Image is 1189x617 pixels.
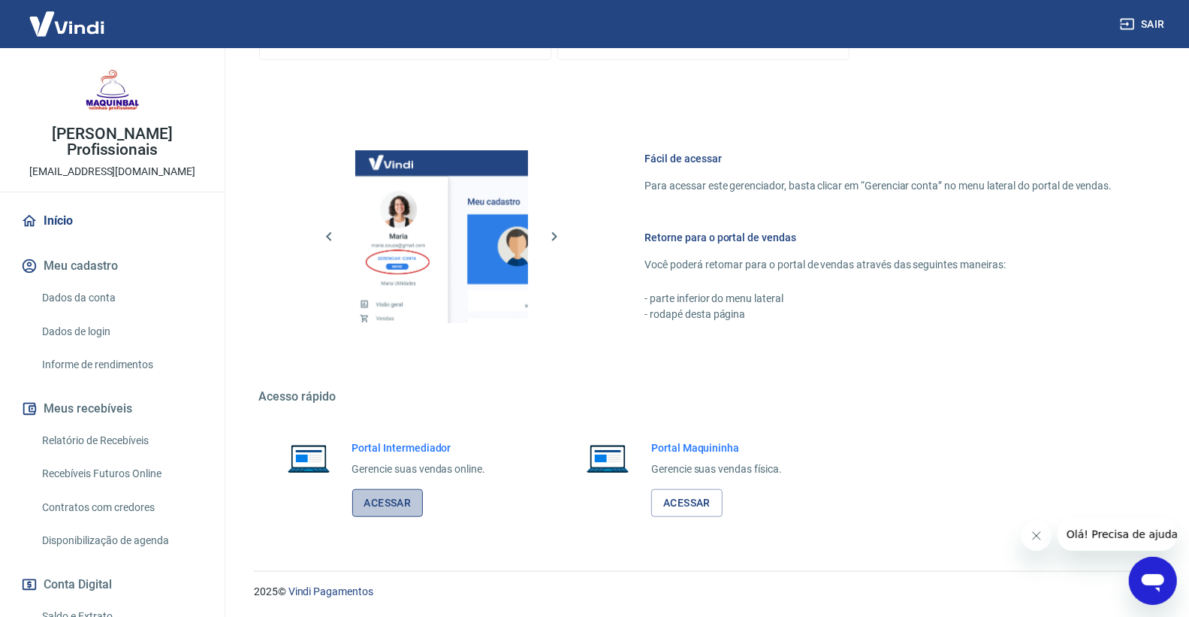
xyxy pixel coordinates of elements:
[651,489,723,517] a: Acessar
[36,458,207,489] a: Recebíveis Futuros Online
[352,440,486,455] h6: Portal Intermediador
[1058,518,1177,551] iframe: Mensagem da empresa
[36,283,207,313] a: Dados da conta
[12,126,213,158] p: [PERSON_NAME] Profissionais
[29,164,195,180] p: [EMAIL_ADDRESS][DOMAIN_NAME]
[288,585,373,597] a: Vindi Pagamentos
[645,151,1112,166] h6: Fácil de acessar
[259,389,1148,404] h5: Acesso rápido
[576,440,639,476] img: Imagem de um notebook aberto
[645,178,1112,194] p: Para acessar este gerenciador, basta clicar em “Gerenciar conta” no menu lateral do portal de ven...
[9,11,126,23] span: Olá! Precisa de ajuda?
[18,568,207,601] button: Conta Digital
[645,257,1112,273] p: Você poderá retornar para o portal de vendas através das seguintes maneiras:
[254,584,1153,600] p: 2025 ©
[1022,521,1052,551] iframe: Fechar mensagem
[355,150,528,323] img: Imagem da dashboard mostrando o botão de gerenciar conta na sidebar no lado esquerdo
[18,250,207,283] button: Meu cadastro
[645,230,1112,245] h6: Retorne para o portal de vendas
[18,1,116,47] img: Vindi
[36,525,207,556] a: Disponibilização de agenda
[18,392,207,425] button: Meus recebíveis
[645,307,1112,322] p: - rodapé desta página
[651,440,782,455] h6: Portal Maquininha
[645,291,1112,307] p: - parte inferior do menu lateral
[1129,557,1177,605] iframe: Botão para abrir a janela de mensagens
[277,440,340,476] img: Imagem de um notebook aberto
[36,425,207,456] a: Relatório de Recebíveis
[352,489,424,517] a: Acessar
[36,492,207,523] a: Contratos com credores
[651,461,782,477] p: Gerencie suas vendas física.
[36,349,207,380] a: Informe de rendimentos
[36,316,207,347] a: Dados de login
[1117,11,1171,38] button: Sair
[352,461,486,477] p: Gerencie suas vendas online.
[18,204,207,237] a: Início
[83,60,143,120] img: f6ce95d3-a6ad-4fb1-9c65-5e03a0ce469e.jpeg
